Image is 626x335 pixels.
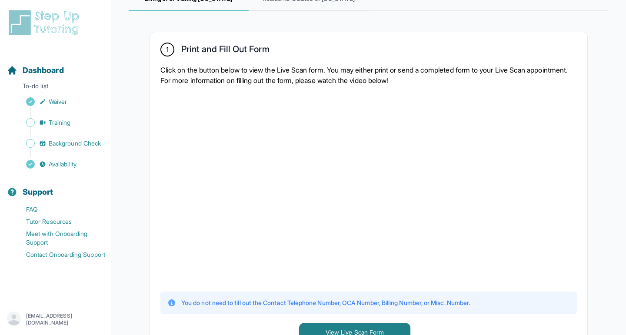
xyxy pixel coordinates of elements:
[49,139,101,148] span: Background Check
[7,64,64,76] a: Dashboard
[7,216,111,228] a: Tutor Resources
[3,50,107,80] button: Dashboard
[7,137,111,149] a: Background Check
[49,118,71,127] span: Training
[7,9,84,36] img: logo
[181,299,470,307] p: You do not need to fill out the Contact Telephone Number, OCA Number, Billing Number, or Misc. Nu...
[7,116,111,129] a: Training
[7,249,111,261] a: Contact Onboarding Support
[3,82,107,94] p: To-do list
[7,312,104,327] button: [EMAIL_ADDRESS][DOMAIN_NAME]
[3,172,107,202] button: Support
[7,158,111,170] a: Availability
[49,97,67,106] span: Waiver
[23,186,53,198] span: Support
[49,160,77,169] span: Availability
[7,96,111,108] a: Waiver
[7,203,111,216] a: FAQ
[160,93,465,283] iframe: YouTube video player
[166,44,169,55] span: 1
[26,312,104,326] p: [EMAIL_ADDRESS][DOMAIN_NAME]
[7,228,111,249] a: Meet with Onboarding Support
[181,44,270,58] h2: Print and Fill Out Form
[23,64,64,76] span: Dashboard
[160,65,577,86] p: Click on the button below to view the Live Scan form. You may either print or send a completed fo...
